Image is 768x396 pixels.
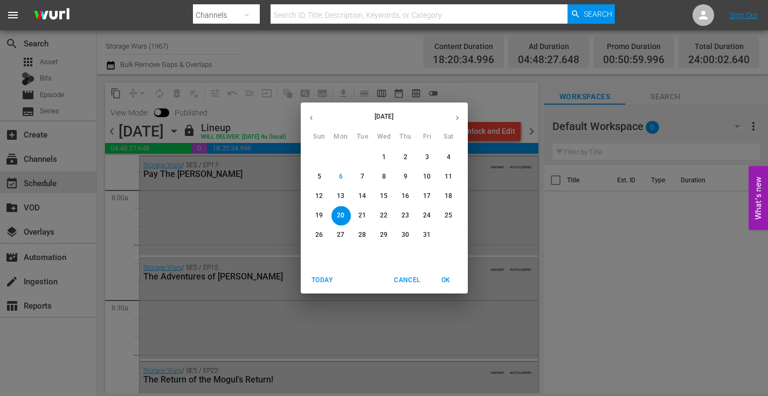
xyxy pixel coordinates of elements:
p: 22 [380,211,388,220]
p: 9 [404,172,407,181]
span: Today [309,275,335,286]
button: 1 [375,148,394,167]
p: 23 [402,211,409,220]
p: 20 [337,211,344,220]
p: 15 [380,192,388,201]
p: 11 [445,172,452,181]
button: 17 [418,187,437,206]
p: 17 [423,192,431,201]
p: 28 [358,230,366,240]
button: 9 [396,167,416,187]
button: 25 [439,206,459,226]
button: 28 [353,226,372,245]
span: Tue [353,132,372,142]
button: 29 [375,226,394,245]
button: 5 [310,167,329,187]
button: 12 [310,187,329,206]
button: 22 [375,206,394,226]
span: Sun [310,132,329,142]
p: 3 [425,153,429,162]
p: 19 [315,211,323,220]
p: 24 [423,211,431,220]
button: 6 [331,167,351,187]
p: 14 [358,192,366,201]
p: 12 [315,192,323,201]
span: Search [584,4,612,24]
button: 3 [418,148,437,167]
p: 13 [337,192,344,201]
button: 23 [396,206,416,226]
p: 4 [447,153,451,162]
button: Open Feedback Widget [749,166,768,230]
button: 7 [353,167,372,187]
button: 19 [310,206,329,226]
p: 10 [423,172,431,181]
button: 11 [439,167,459,187]
button: 8 [375,167,394,187]
p: 7 [361,172,364,181]
span: menu [6,9,19,22]
button: Cancel [390,271,424,289]
button: 18 [439,187,459,206]
p: 31 [423,230,431,240]
button: OK [429,271,463,289]
img: ans4CAIJ8jUAAAAAAAAAAAAAAAAAAAAAAAAgQb4GAAAAAAAAAAAAAAAAAAAAAAAAJMjXAAAAAAAAAAAAAAAAAAAAAAAAgAT5G... [26,3,78,28]
p: 8 [382,172,386,181]
p: 27 [337,230,344,240]
p: 26 [315,230,323,240]
span: Cancel [394,275,420,286]
button: 20 [331,206,351,226]
button: 14 [353,187,372,206]
span: OK [433,275,459,286]
button: Today [305,271,340,289]
span: Wed [375,132,394,142]
p: 5 [317,172,321,181]
span: Mon [331,132,351,142]
button: 13 [331,187,351,206]
button: 31 [418,226,437,245]
button: 21 [353,206,372,226]
button: 4 [439,148,459,167]
a: Sign Out [730,11,758,19]
span: Fri [418,132,437,142]
p: 16 [402,192,409,201]
span: Thu [396,132,416,142]
p: 6 [339,172,343,181]
button: 15 [375,187,394,206]
p: 25 [445,211,452,220]
button: 26 [310,226,329,245]
p: 2 [404,153,407,162]
button: 27 [331,226,351,245]
button: 2 [396,148,416,167]
button: 16 [396,187,416,206]
p: 18 [445,192,452,201]
span: Sat [439,132,459,142]
p: 1 [382,153,386,162]
p: 29 [380,230,388,240]
button: 24 [418,206,437,226]
p: 21 [358,211,366,220]
button: 30 [396,226,416,245]
button: 10 [418,167,437,187]
p: 30 [402,230,409,240]
p: [DATE] [322,112,447,121]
